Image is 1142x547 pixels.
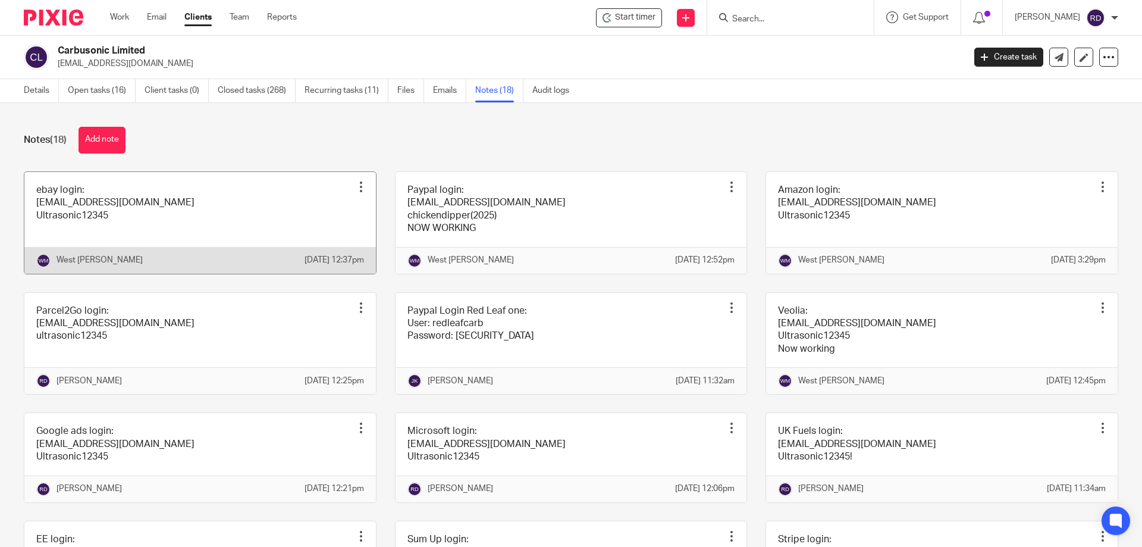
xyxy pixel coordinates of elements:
a: Closed tasks (268) [218,79,296,102]
p: West [PERSON_NAME] [798,254,884,266]
a: Team [230,11,249,23]
span: (18) [50,135,67,145]
a: Emails [433,79,466,102]
a: Create task [974,48,1043,67]
p: [PERSON_NAME] [57,483,122,495]
img: svg%3E [407,254,422,268]
img: svg%3E [1086,8,1105,27]
p: [DATE] 11:34am [1047,483,1106,495]
p: [DATE] 12:25pm [305,375,364,387]
p: [DATE] 3:29pm [1051,254,1106,266]
p: [PERSON_NAME] [1015,11,1080,23]
p: [DATE] 12:45pm [1046,375,1106,387]
a: Audit logs [532,79,578,102]
a: Files [397,79,424,102]
img: svg%3E [407,482,422,496]
a: Notes (18) [475,79,523,102]
a: Recurring tasks (11) [305,79,388,102]
img: Pixie [24,10,83,26]
h2: Carbusonic Limited [58,45,777,57]
img: svg%3E [36,482,51,496]
a: Email [147,11,167,23]
a: Clients [184,11,212,23]
button: Add note [79,127,126,154]
img: svg%3E [24,45,49,70]
span: Get Support [903,13,949,21]
p: [DATE] 12:37pm [305,254,364,266]
p: [DATE] 12:06pm [675,483,735,495]
img: svg%3E [778,482,792,496]
p: West [PERSON_NAME] [798,375,884,387]
input: Search [731,14,838,25]
span: Start timer [615,11,655,24]
div: Carbusonic Limited [596,8,662,27]
p: [DATE] 12:52pm [675,254,735,266]
a: Reports [267,11,297,23]
h1: Notes [24,134,67,146]
a: Client tasks (0) [145,79,209,102]
p: [EMAIL_ADDRESS][DOMAIN_NAME] [58,58,956,70]
img: svg%3E [778,254,792,268]
p: [PERSON_NAME] [428,375,493,387]
img: svg%3E [36,374,51,388]
p: [PERSON_NAME] [428,483,493,495]
p: [PERSON_NAME] [798,483,864,495]
p: West [PERSON_NAME] [57,254,143,266]
img: svg%3E [778,374,792,388]
a: Work [110,11,129,23]
img: svg%3E [36,254,51,268]
p: West [PERSON_NAME] [428,254,514,266]
img: svg%3E [407,374,422,388]
p: [DATE] 11:32am [676,375,735,387]
a: Open tasks (16) [68,79,136,102]
a: Details [24,79,59,102]
p: [DATE] 12:21pm [305,483,364,495]
p: [PERSON_NAME] [57,375,122,387]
